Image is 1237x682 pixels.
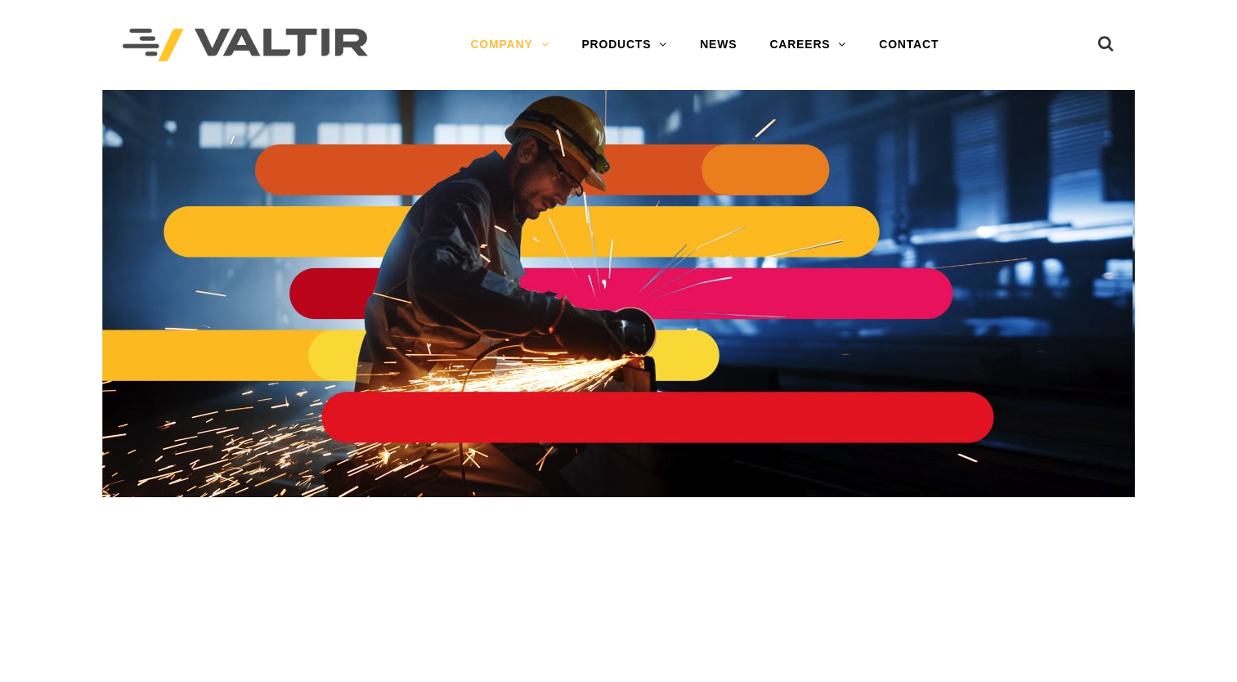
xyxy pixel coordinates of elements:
a: CONTACT [863,29,955,61]
a: CAREERS [753,29,863,61]
img: Valtir [123,29,368,62]
a: NEWS [683,29,753,61]
a: PRODUCTS [565,29,683,61]
a: COMPANY [454,29,565,61]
